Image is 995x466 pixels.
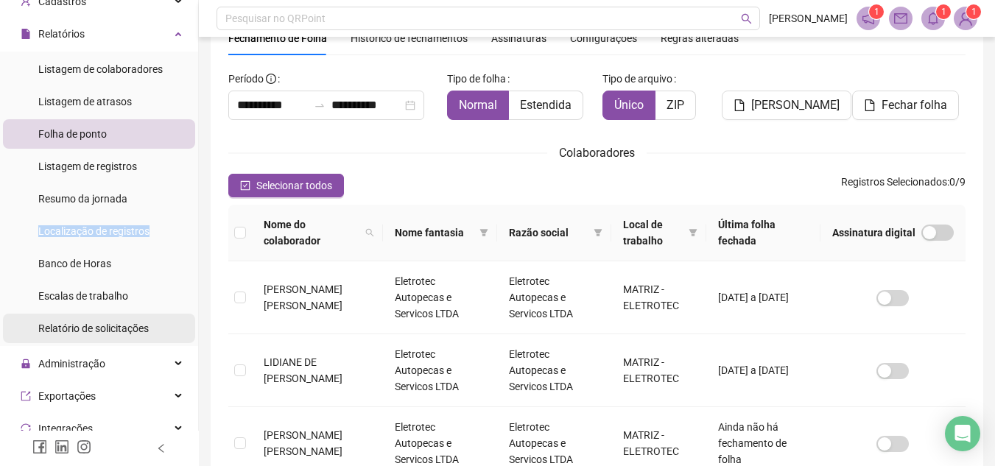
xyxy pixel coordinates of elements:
[722,91,851,120] button: [PERSON_NAME]
[570,33,637,43] span: Configurações
[864,99,876,111] span: file
[954,7,977,29] img: 87595
[623,216,683,249] span: Local de trabalho
[55,439,69,454] span: linkedin
[351,32,468,44] span: Histórico de fechamentos
[941,7,946,17] span: 1
[264,216,359,249] span: Nome do colaborador
[769,10,848,27] span: [PERSON_NAME]
[611,261,706,334] td: MATRIZ - ELETROTEC
[841,176,947,188] span: Registros Selecionados
[38,290,128,302] span: Escalas de trabalho
[602,71,672,87] span: Tipo de arquivo
[497,261,611,334] td: Eletrotec Autopecas e Servicos LTDA
[734,99,745,111] span: file
[520,98,572,112] span: Estendida
[32,439,47,454] span: facebook
[21,29,31,39] span: file
[591,222,605,244] span: filter
[264,356,342,384] span: LIDIANE DE [PERSON_NAME]
[38,128,107,140] span: Folha de ponto
[38,193,127,205] span: Resumo da jornada
[38,358,105,370] span: Administração
[314,99,326,111] span: to
[611,334,706,407] td: MATRIZ - ELETROTEC
[751,96,840,114] span: [PERSON_NAME]
[38,390,96,402] span: Exportações
[447,71,506,87] span: Tipo de folha
[491,33,546,43] span: Assinaturas
[706,334,820,407] td: [DATE] a [DATE]
[266,74,276,84] span: info-circle
[38,63,163,75] span: Listagem de colaboradores
[509,225,587,241] span: Razão social
[966,4,981,19] sup: Atualize o seu contato no menu Meus Dados
[38,160,137,172] span: Listagem de registros
[38,225,150,237] span: Localização de registros
[38,28,85,40] span: Relatórios
[383,334,498,407] td: Eletrotec Autopecas e Servicos LTDA
[240,180,250,191] span: check-square
[228,174,344,197] button: Selecionar todos
[21,423,31,434] span: sync
[38,322,149,334] span: Relatório de solicitações
[894,12,907,25] span: mail
[832,225,915,241] span: Assinatura digital
[21,359,31,369] span: lock
[661,33,739,43] span: Regras alteradas
[314,99,326,111] span: swap-right
[362,213,377,252] span: search
[614,98,644,112] span: Único
[594,228,602,237] span: filter
[228,32,327,44] span: Fechamento de Folha
[841,174,966,197] span: : 0 / 9
[228,73,264,85] span: Período
[689,228,697,237] span: filter
[77,439,91,454] span: instagram
[256,177,332,194] span: Selecionar todos
[706,261,820,334] td: [DATE] a [DATE]
[365,228,374,237] span: search
[156,443,166,453] span: left
[852,91,959,120] button: Fechar folha
[862,12,875,25] span: notification
[686,213,700,252] span: filter
[21,391,31,401] span: export
[874,7,879,17] span: 1
[741,13,752,24] span: search
[936,4,951,19] sup: 1
[264,429,342,457] span: [PERSON_NAME] [PERSON_NAME]
[945,416,980,451] div: Open Intercom Messenger
[497,334,611,407] td: Eletrotec Autopecas e Servicos LTDA
[559,146,635,160] span: Colaboradores
[869,4,884,19] sup: 1
[479,228,488,237] span: filter
[38,258,111,269] span: Banco de Horas
[971,7,977,17] span: 1
[38,423,93,434] span: Integrações
[383,261,498,334] td: Eletrotec Autopecas e Servicos LTDA
[38,96,132,107] span: Listagem de atrasos
[667,98,684,112] span: ZIP
[395,225,474,241] span: Nome fantasia
[927,12,940,25] span: bell
[459,98,497,112] span: Normal
[264,283,342,311] span: [PERSON_NAME] [PERSON_NAME]
[706,205,820,261] th: Última folha fechada
[718,421,787,465] span: Ainda não há fechamento de folha
[477,222,491,244] span: filter
[882,96,947,114] span: Fechar folha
